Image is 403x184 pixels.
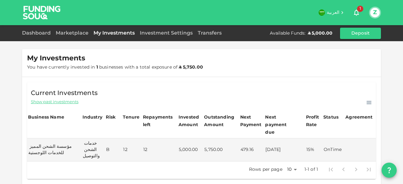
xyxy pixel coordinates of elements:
[265,114,297,136] div: Next payment due
[327,10,339,15] span: العربية
[28,114,64,121] div: Business Name
[305,138,322,161] td: 15%
[340,28,381,39] button: Deposit
[31,88,98,98] span: Current Investments
[345,114,372,121] div: Agreement
[137,31,195,36] a: Investment Settings
[82,114,102,121] div: Industry
[142,138,178,161] td: 12
[308,30,332,36] div: ʢ 5,000.00
[319,9,325,16] img: flag-sa.b9a346574cdc8950dd34b50780441f57.svg
[306,114,321,129] div: Profit Rate
[239,138,264,161] td: 479.16
[370,8,380,17] button: Z
[123,114,139,121] div: Tenure
[264,138,305,161] td: [DATE]
[270,30,305,36] div: Available Funds :
[204,114,236,129] div: Outstanding Amount
[322,138,344,161] td: OnTime
[27,138,82,161] td: مؤسسة الشحن المميز للخدمات اللوجستية
[357,6,363,12] span: 1
[249,166,282,173] p: Rows per page
[27,65,203,70] span: You have currently invested in businesses with a total exposure of
[323,114,338,121] div: Status
[143,114,174,129] div: Repayments left
[304,166,318,173] p: 1-1 of 1
[284,165,299,174] div: 10
[179,114,202,129] div: Invested Amount
[350,6,363,19] button: 1
[31,99,78,105] span: Show past investments
[106,114,116,121] div: Risk
[178,138,203,161] td: 5,000.00
[240,114,264,129] div: Next Payment
[96,65,98,70] strong: 1
[22,31,53,36] a: Dashboard
[27,54,85,63] span: My Investments
[122,138,142,161] td: 12
[195,31,224,36] a: Transfers
[203,138,239,161] td: 5,750.00
[382,163,397,178] button: question
[53,31,91,36] a: Marketplace
[91,31,137,36] a: My Investments
[105,138,122,161] td: B
[82,138,105,161] td: خدمات الشحن والتوصيل
[179,65,203,70] strong: ʢ 5,750.00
